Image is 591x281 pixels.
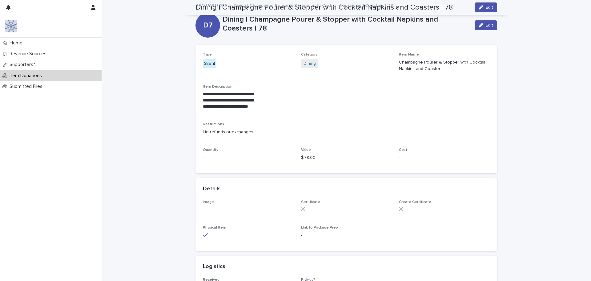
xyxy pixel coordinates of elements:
[195,1,227,8] a: Item Donations
[301,148,311,152] span: Value
[301,200,320,204] span: Certificate
[7,51,51,57] p: Revenue Sources
[399,53,419,56] span: Item Name
[301,53,317,56] span: Category
[7,40,27,46] p: Home
[399,155,490,161] p: -
[301,226,338,229] span: LInk to Package Prep
[304,60,316,67] a: Dining
[301,155,392,161] p: $ 78.00
[203,207,294,213] p: -
[203,226,226,229] span: Physical Item
[399,148,407,152] span: Cost
[7,84,47,89] p: Submitted Files
[203,59,216,68] div: Silent
[203,85,232,89] span: Item Description
[203,129,490,135] p: No refunds or exchanges
[475,20,497,30] button: Edit
[234,2,393,8] p: Dining | Champagne Pourer & Stopper with Cocktail Napkins and Coasters | 78
[399,200,431,204] span: Create Certificate
[5,20,17,32] img: 9nJvCigXQD6Aux1Mxhwl
[7,73,47,79] p: Item Donations
[7,62,40,68] p: Supporters*
[203,53,212,56] span: Type
[203,148,218,152] span: Quantity
[203,200,214,204] span: Image
[203,186,221,192] h2: Details
[485,23,493,27] span: Edit
[203,122,224,126] span: Restrictions
[399,59,490,72] p: Champagne Pourer & Stopper with Cocktail Napkins and Coasters
[301,232,392,239] p: -
[203,263,225,270] h2: Logistics
[203,155,294,161] p: -
[223,15,470,33] p: Dining | Champagne Pourer & Stopper with Cocktail Napkins and Coasters | 78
